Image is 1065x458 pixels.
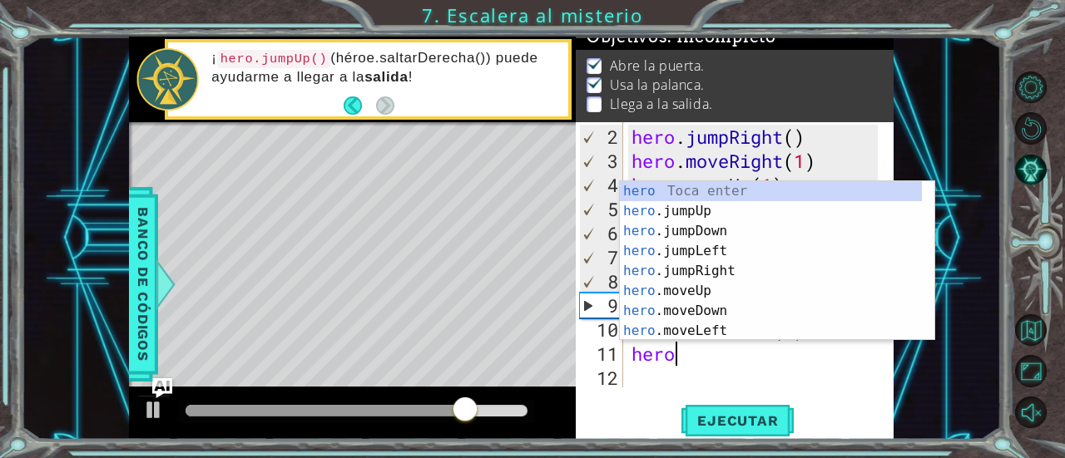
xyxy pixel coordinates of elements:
[580,221,623,245] div: 6
[1017,309,1065,351] a: Volver al mapa
[137,395,171,429] button: Ctrl + P: Play
[1015,355,1048,387] button: Maximizar navegador
[667,27,775,47] span: : Incompleto
[610,57,705,75] p: Abre la puerta.
[376,96,394,115] button: Next
[579,342,623,366] div: 11
[1015,154,1048,186] button: Pista IA
[211,49,556,86] p: ¡ (héroe.saltarDerecha()) puede ayudarme a llegar a la !
[579,318,623,342] div: 10
[587,76,603,89] img: Check mark for checkbox
[587,57,603,70] img: Check mark for checkbox
[344,96,376,115] button: Back
[1015,396,1048,429] button: Sonido encendido
[152,378,172,398] button: Ask AI
[1015,71,1048,104] button: Opciones de nivel
[681,412,795,429] span: Ejecutar
[580,197,623,221] div: 5
[580,245,623,269] div: 7
[1015,314,1048,347] button: Volver al mapa
[610,76,705,94] p: Usa la palanca.
[580,269,623,293] div: 8
[1015,112,1048,145] button: Reiniciar nivel
[580,173,623,197] div: 4
[587,27,776,47] span: Objetivos
[130,199,156,371] span: Banco de códigos
[580,293,623,318] div: 9
[681,405,795,436] button: Shift+Enter: Ejecutar el código.
[580,149,623,173] div: 3
[610,95,713,113] p: Llega a la salida.
[364,69,408,85] strong: salida
[579,366,623,390] div: 12
[217,50,331,68] code: hero.jumpUp()
[580,125,623,149] div: 2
